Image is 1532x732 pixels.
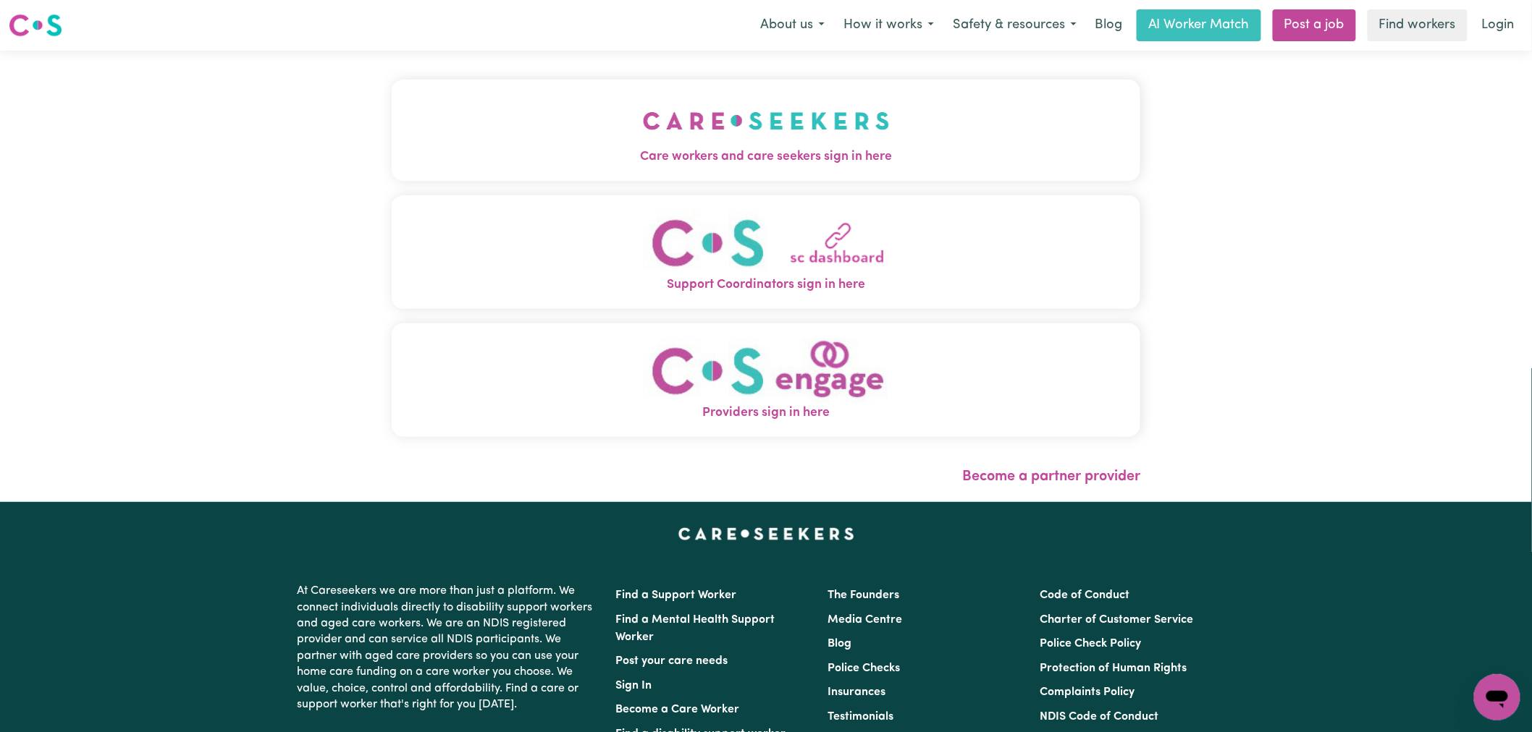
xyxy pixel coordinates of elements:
[1273,9,1356,41] a: Post a job
[615,704,739,715] a: Become a Care Worker
[615,614,775,643] a: Find a Mental Health Support Worker
[828,686,885,698] a: Insurances
[828,638,851,650] a: Blog
[828,590,899,601] a: The Founders
[1474,674,1520,720] iframe: Button to launch messaging window
[615,590,736,601] a: Find a Support Worker
[828,663,900,674] a: Police Checks
[9,12,62,38] img: Careseekers logo
[615,655,728,667] a: Post your care needs
[9,9,62,42] a: Careseekers logo
[1086,9,1131,41] a: Blog
[1137,9,1261,41] a: AI Worker Match
[392,148,1140,166] span: Care workers and care seekers sign in here
[943,10,1086,41] button: Safety & resources
[962,469,1140,484] a: Become a partner provider
[751,10,834,41] button: About us
[1040,638,1142,650] a: Police Check Policy
[1040,614,1194,626] a: Charter of Customer Service
[678,528,854,540] a: Careseekers home page
[297,577,598,718] p: At Careseekers we are more than just a platform. We connect individuals directly to disability su...
[1040,590,1130,601] a: Code of Conduct
[392,323,1140,437] button: Providers sign in here
[392,195,1140,309] button: Support Coordinators sign in here
[828,711,893,723] a: Testimonials
[1473,9,1523,41] a: Login
[392,404,1140,422] span: Providers sign in here
[1040,686,1135,698] a: Complaints Policy
[828,614,902,626] a: Media Centre
[1040,711,1159,723] a: NDIS Code of Conduct
[834,10,943,41] button: How it works
[615,680,652,691] a: Sign In
[1040,663,1187,674] a: Protection of Human Rights
[1368,9,1468,41] a: Find workers
[392,80,1140,181] button: Care workers and care seekers sign in here
[392,276,1140,294] span: Support Coordinators sign in here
